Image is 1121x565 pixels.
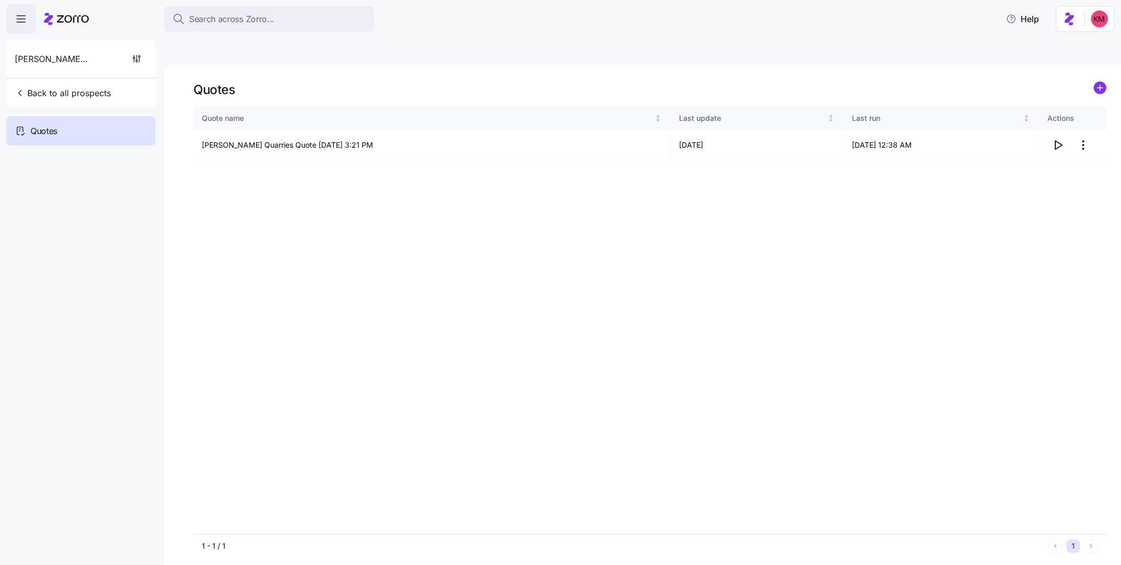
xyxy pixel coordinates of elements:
[193,81,235,98] h1: Quotes
[997,8,1047,29] button: Help
[1048,539,1062,553] button: Previous page
[654,115,662,122] div: Not sorted
[844,106,1039,130] th: Last runNot sorted
[15,53,90,66] span: [PERSON_NAME] Quarries
[1023,115,1030,122] div: Not sorted
[671,106,844,130] th: Last updateNot sorted
[11,83,115,104] button: Back to all prospects
[852,112,1021,124] div: Last run
[1084,539,1098,553] button: Next page
[193,130,671,160] td: [PERSON_NAME] Quarries Quote [DATE] 3:21 PM
[1006,13,1039,25] span: Help
[1047,112,1098,124] div: Actions
[202,541,1044,551] div: 1 - 1 / 1
[6,116,156,146] a: Quotes
[202,112,652,124] div: Quote name
[844,130,1039,160] td: [DATE] 12:38 AM
[164,6,374,32] button: Search across Zorro...
[189,13,274,26] span: Search across Zorro...
[679,112,826,124] div: Last update
[827,115,835,122] div: Not sorted
[30,125,57,138] span: Quotes
[1094,81,1106,94] svg: add icon
[671,130,844,160] td: [DATE]
[1066,539,1080,553] button: 1
[15,87,111,99] span: Back to all prospects
[1094,81,1106,98] a: add icon
[1091,11,1108,27] img: 8fbd33f679504da1795a6676107ffb9e
[193,106,671,130] th: Quote nameNot sorted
